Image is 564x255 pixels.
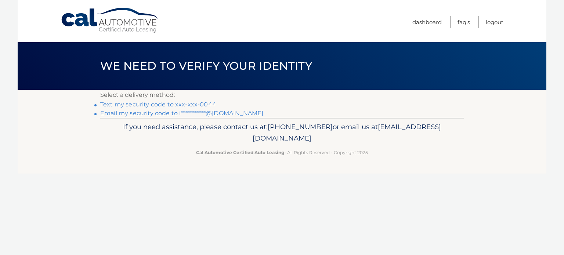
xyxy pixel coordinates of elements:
a: Cal Automotive [61,7,160,33]
a: Logout [486,16,503,28]
a: FAQ's [458,16,470,28]
p: Select a delivery method: [100,90,464,100]
p: - All Rights Reserved - Copyright 2025 [105,149,459,156]
strong: Cal Automotive Certified Auto Leasing [196,150,284,155]
a: Dashboard [412,16,442,28]
p: If you need assistance, please contact us at: or email us at [105,121,459,145]
span: We need to verify your identity [100,59,312,73]
span: [PHONE_NUMBER] [268,123,333,131]
a: Text my security code to xxx-xxx-0044 [100,101,216,108]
